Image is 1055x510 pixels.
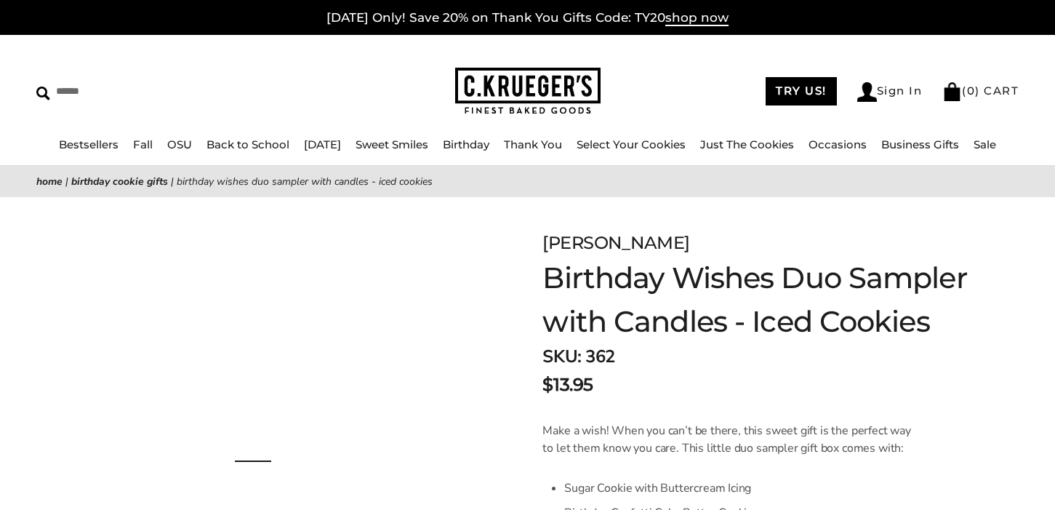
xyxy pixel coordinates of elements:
[177,175,433,188] span: Birthday Wishes Duo Sampler with Candles - Iced Cookies
[167,138,192,151] a: OSU
[304,138,341,151] a: [DATE]
[36,175,63,188] a: Home
[36,173,1019,190] nav: breadcrumbs
[700,138,794,151] a: Just The Cookies
[36,80,268,103] input: Search
[766,77,837,105] a: TRY US!
[65,175,68,188] span: |
[542,230,982,256] div: [PERSON_NAME]
[133,138,153,151] a: Fall
[356,138,428,151] a: Sweet Smiles
[326,10,729,26] a: [DATE] Only! Save 20% on Thank You Gifts Code: TY20shop now
[974,138,996,151] a: Sale
[665,10,729,26] span: shop now
[881,138,959,151] a: Business Gifts
[36,87,50,100] img: Search
[455,68,601,115] img: C.KRUEGER'S
[171,175,174,188] span: |
[443,138,489,151] a: Birthday
[542,372,593,398] span: $13.95
[967,84,976,97] span: 0
[564,476,940,501] li: Sugar Cookie with Buttercream Icing
[585,345,615,368] span: 362
[577,138,686,151] a: Select Your Cookies
[71,175,168,188] a: Birthday Cookie Gifts
[942,84,1019,97] a: (0) CART
[206,138,289,151] a: Back to School
[857,82,923,102] a: Sign In
[504,138,562,151] a: Thank You
[942,82,962,101] img: Bag
[59,138,119,151] a: Bestsellers
[857,82,877,102] img: Account
[542,256,982,343] h1: Birthday Wishes Duo Sampler with Candles - Iced Cookies
[542,422,940,457] p: Make a wish! When you can’t be there, this sweet gift is the perfect way to let them know you car...
[809,138,867,151] a: Occasions
[542,345,581,368] strong: SKU:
